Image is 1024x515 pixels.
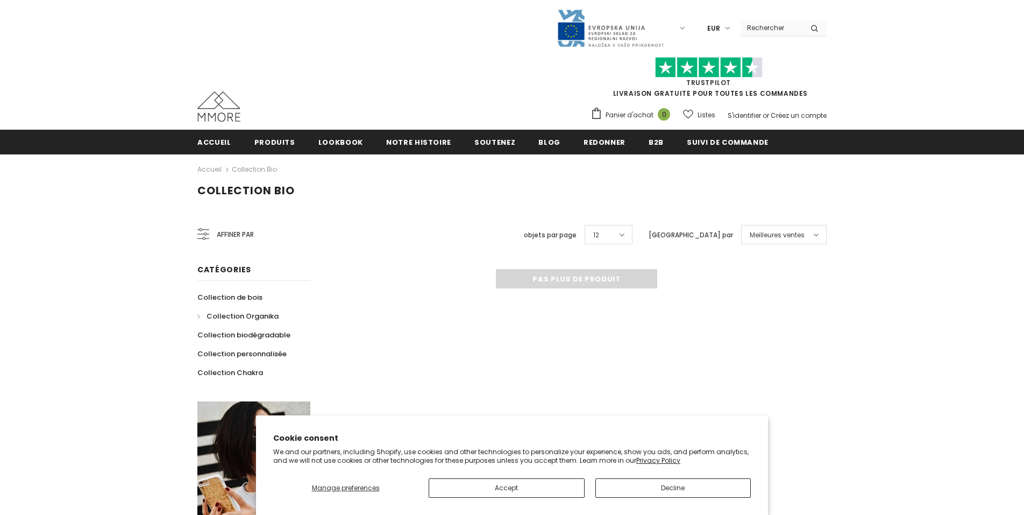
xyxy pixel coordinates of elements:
[584,130,625,154] a: Redonner
[591,62,827,98] span: LIVRAISON GRATUITE POUR TOUTES LES COMMANDES
[197,288,262,307] a: Collection de bois
[538,130,560,154] a: Blog
[197,330,290,340] span: Collection biodégradable
[197,91,240,122] img: Cas MMORE
[658,108,670,121] span: 0
[750,230,805,241] span: Meilleures ventes
[386,130,451,154] a: Notre histoire
[273,478,418,498] button: Manage preferences
[254,137,295,147] span: Produits
[524,230,577,241] label: objets par page
[606,110,653,121] span: Panier d'achat
[557,23,664,32] a: Javni Razpis
[197,130,231,154] a: Accueil
[649,130,664,154] a: B2B
[197,344,287,363] a: Collection personnalisée
[197,363,263,382] a: Collection Chakra
[649,137,664,147] span: B2B
[593,230,599,241] span: 12
[698,110,715,121] span: Listes
[707,23,720,34] span: EUR
[728,111,761,120] a: S'identifier
[197,349,287,359] span: Collection personnalisée
[273,433,751,444] h2: Cookie consent
[771,111,827,120] a: Créez un compte
[557,9,664,48] img: Javni Razpis
[254,130,295,154] a: Produits
[197,292,262,302] span: Collection de bois
[273,448,751,464] p: We and our partners, including Shopify, use cookies and other technologies to personalize your ex...
[474,130,515,154] a: soutenez
[386,137,451,147] span: Notre histoire
[318,130,363,154] a: Lookbook
[686,78,731,87] a: TrustPilot
[197,368,263,378] span: Collection Chakra
[207,311,279,321] span: Collection Organika
[591,107,675,123] a: Panier d'achat 0
[474,137,515,147] span: soutenez
[197,307,279,326] a: Collection Organika
[538,137,560,147] span: Blog
[429,478,585,498] button: Accept
[318,137,363,147] span: Lookbook
[217,229,254,241] span: Affiner par
[584,137,625,147] span: Redonner
[197,137,231,147] span: Accueil
[232,165,277,174] a: Collection Bio
[312,483,380,492] span: Manage preferences
[687,130,769,154] a: Suivi de commande
[683,105,715,124] a: Listes
[197,264,251,275] span: Catégories
[655,57,763,78] img: Faites confiance aux étoiles pilotes
[197,326,290,344] a: Collection biodégradable
[649,230,733,241] label: [GEOGRAPHIC_DATA] par
[763,111,769,120] span: or
[197,163,222,176] a: Accueil
[687,137,769,147] span: Suivi de commande
[197,183,295,198] span: Collection Bio
[595,478,751,498] button: Decline
[741,20,802,36] input: Search Site
[636,456,680,465] a: Privacy Policy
